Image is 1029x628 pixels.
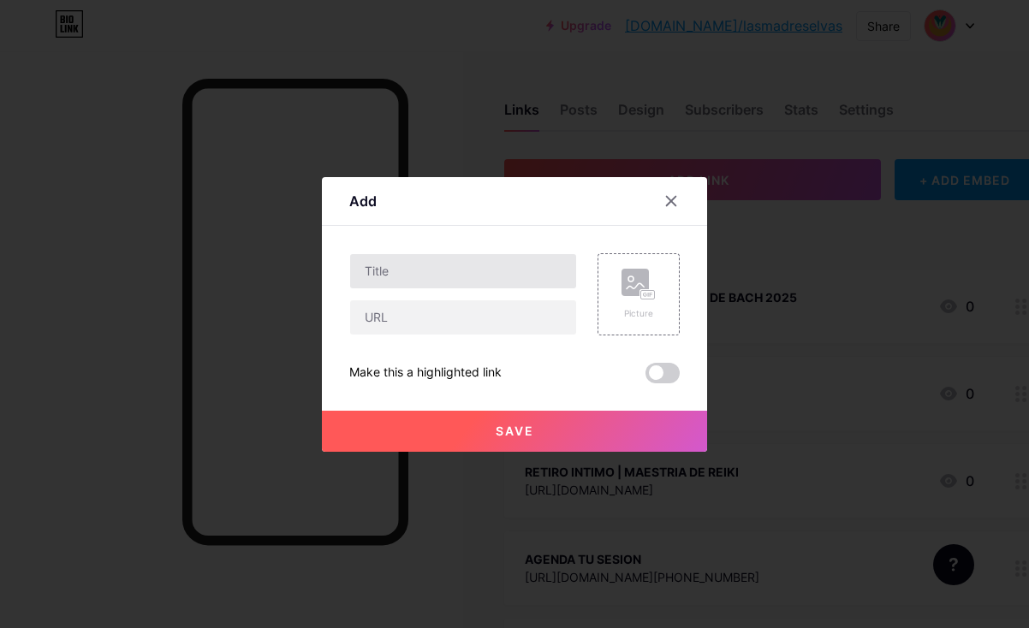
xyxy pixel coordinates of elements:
span: Save [496,424,534,438]
button: Save [322,411,707,452]
input: URL [350,300,576,335]
input: Title [350,254,576,288]
div: Picture [622,307,656,320]
div: Make this a highlighted link [349,363,502,383]
div: Add [349,191,377,211]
